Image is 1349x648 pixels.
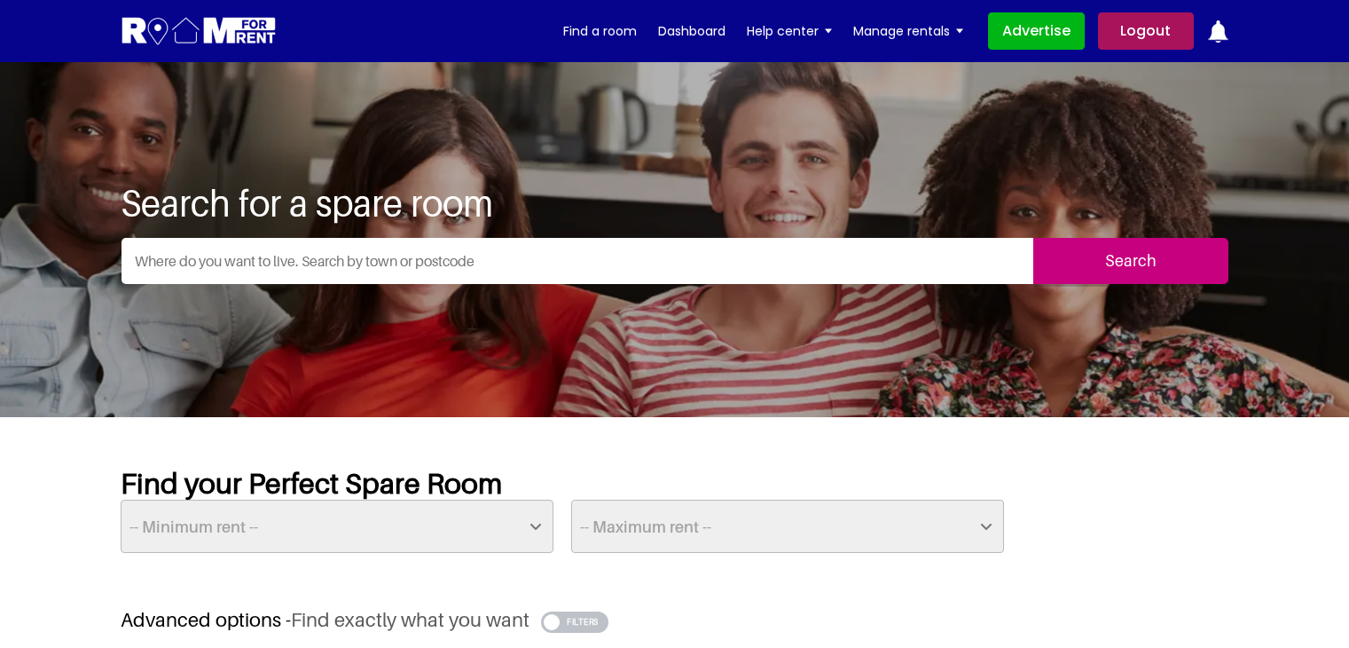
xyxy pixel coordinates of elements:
a: Help center [747,18,832,44]
input: Where do you want to live. Search by town or postcode [122,238,1033,284]
input: Search [1033,238,1228,284]
img: Logo for Room for Rent, featuring a welcoming design with a house icon and modern typography [121,15,278,48]
a: Advertise [988,12,1085,50]
h1: Search for a spare room [121,181,1229,224]
a: Logout [1098,12,1194,50]
h3: Advanced options - [121,608,1229,632]
a: Find a room [563,18,637,44]
a: Manage rentals [853,18,963,44]
strong: Find your Perfect Spare Room [121,466,502,500]
span: Find exactly what you want [291,608,529,631]
img: ic-notification [1207,20,1229,43]
a: Dashboard [658,18,725,44]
